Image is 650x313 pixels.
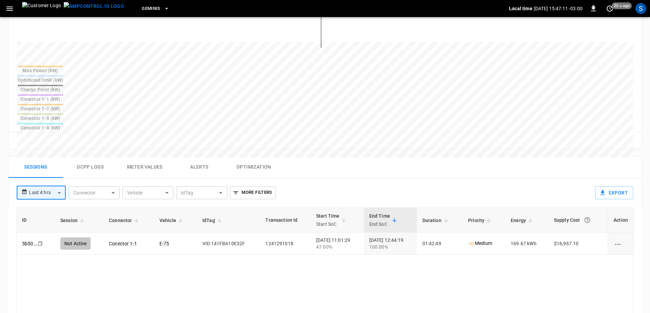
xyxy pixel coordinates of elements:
div: Start Time [316,212,340,228]
span: 20 s ago [612,2,632,9]
th: Action [608,208,633,233]
button: Geminis [139,2,172,15]
button: Alerts [172,156,227,178]
div: charging session options [614,240,628,247]
span: Duration [422,216,450,224]
button: The cost of your charging session based on your supply rates [581,214,593,226]
span: Session [60,216,87,224]
p: [DATE] 15:47:11 -03:00 [534,5,583,12]
button: set refresh interval [604,3,615,14]
button: Optimization [227,156,281,178]
p: End SoC [369,220,390,228]
span: IdTag [202,216,224,224]
img: Customer Logo [22,2,61,15]
span: Start TimeStart SoC [316,212,349,228]
button: Meter Values [118,156,172,178]
img: ampcontrol.io logo [64,2,124,11]
span: End TimeEnd SoC [369,212,399,228]
p: Start SoC [316,220,340,228]
div: Supply Cost [554,214,602,226]
div: profile-icon [635,3,646,14]
button: Ocpp logs [63,156,118,178]
div: Last 4 hrs [29,186,66,199]
span: Vehicle [159,216,185,224]
span: Connector [109,216,141,224]
table: sessions table [17,208,633,255]
button: Sessions [9,156,63,178]
span: Priority [468,216,493,224]
p: Local time [509,5,532,12]
div: End Time [369,212,390,228]
button: More Filters [230,186,275,199]
th: Transaction Id [260,208,311,233]
span: Geminis [142,5,160,13]
th: ID [17,208,55,233]
button: Export [595,186,633,199]
span: Energy [511,216,535,224]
